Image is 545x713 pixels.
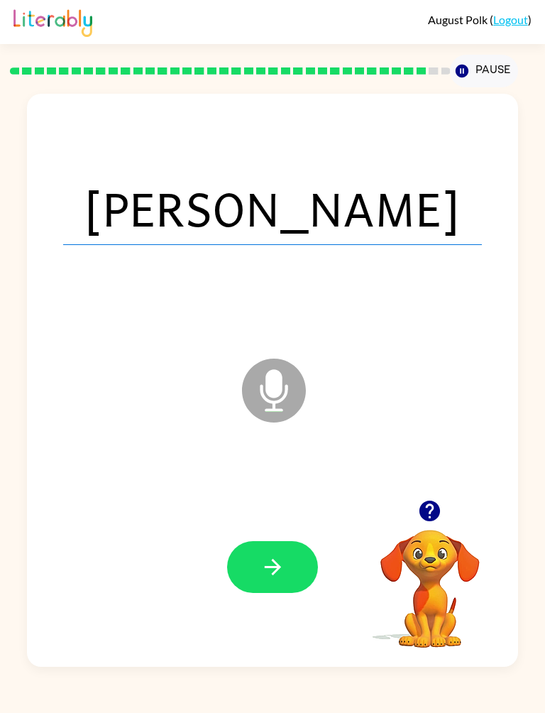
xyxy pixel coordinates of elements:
[493,13,528,26] a: Logout
[428,13,532,26] div: ( )
[359,508,501,650] video: Your browser must support playing .mp4 files to use Literably. Please try using another browser.
[63,171,482,245] span: [PERSON_NAME]
[450,55,517,87] button: Pause
[428,13,490,26] span: August Polk
[13,6,92,37] img: Literably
